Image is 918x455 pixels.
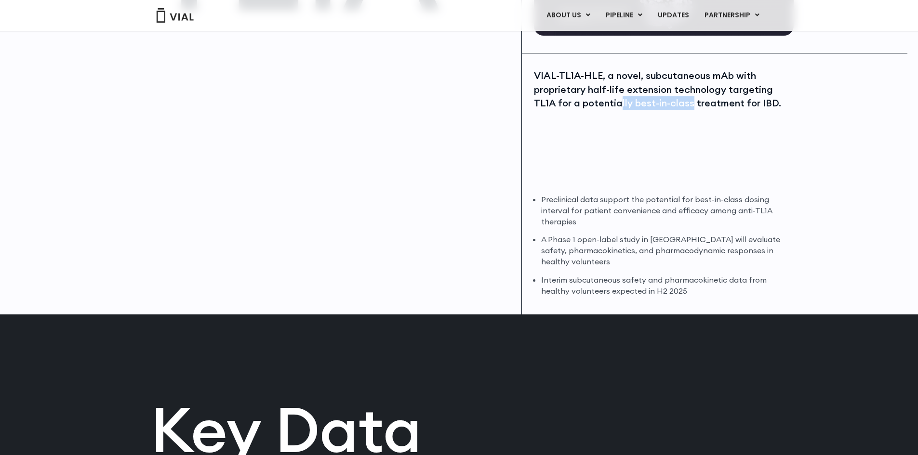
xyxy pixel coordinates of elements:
div: VIAL-TL1A-HLE, a novel, subcutaneous mAb with proprietary half-life extension technology targetin... [534,69,791,110]
a: PIPELINEMenu Toggle [598,7,650,24]
a: PARTNERSHIPMenu Toggle [697,7,767,24]
a: ABOUT USMenu Toggle [539,7,598,24]
a: UPDATES [650,7,696,24]
li: A Phase 1 open-label study in [GEOGRAPHIC_DATA] will evaluate safety, pharmacokinetics, and pharm... [541,234,791,267]
li: Preclinical data support the potential for best-in-class dosing interval for patient convenience ... [541,194,791,227]
li: Interim subcutaneous safety and pharmacokinetic data from healthy volunteers expected in H2 2025 [541,274,791,297]
img: Vial Logo [156,8,194,23]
